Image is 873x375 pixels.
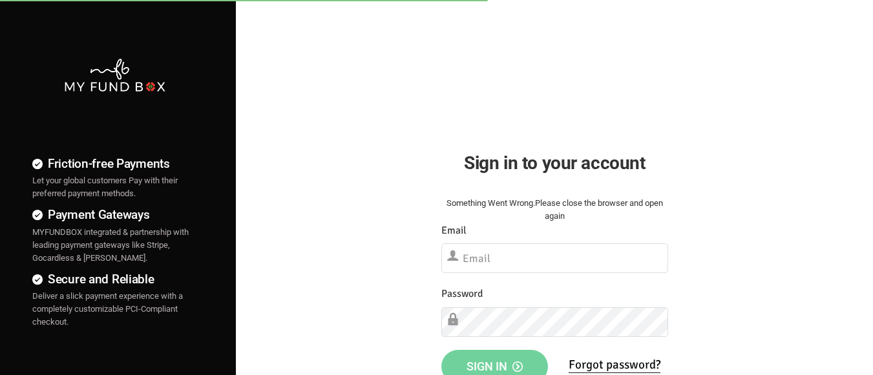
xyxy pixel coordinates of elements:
h4: Secure and Reliable [32,270,197,289]
label: Email [441,223,467,239]
div: Something Went Wrong.Please close the browser and open again [441,197,668,223]
input: Email [441,243,668,273]
h4: Friction-free Payments [32,154,197,173]
label: Password [441,286,483,302]
span: MYFUNDBOX integrated & partnership with leading payment gateways like Stripe, Gocardless & [PERSO... [32,227,189,263]
a: Forgot password? [569,357,660,373]
span: Sign in [467,360,523,373]
h4: Payment Gateways [32,205,197,224]
span: Let your global customers Pay with their preferred payment methods. [32,176,178,198]
img: mfbwhite.png [63,57,167,93]
span: Deliver a slick payment experience with a completely customizable PCI-Compliant checkout. [32,291,183,327]
h2: Sign in to your account [441,149,668,177]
